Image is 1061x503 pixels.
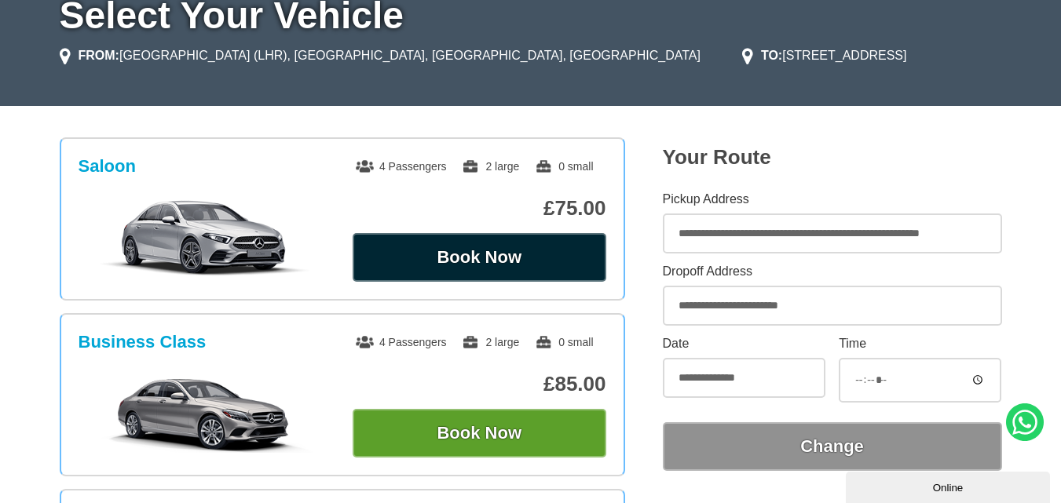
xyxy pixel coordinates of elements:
label: Dropoff Address [663,265,1002,278]
img: Saloon [86,199,323,277]
span: 4 Passengers [356,160,447,173]
li: [GEOGRAPHIC_DATA] (LHR), [GEOGRAPHIC_DATA], [GEOGRAPHIC_DATA], [GEOGRAPHIC_DATA] [60,46,701,65]
p: £85.00 [353,372,606,396]
h3: Business Class [79,332,207,352]
button: Book Now [353,409,606,457]
img: Business Class [86,374,323,453]
p: £75.00 [353,196,606,221]
h2: Your Route [663,145,1002,169]
span: 2 large [462,336,519,348]
h3: Saloon [79,156,136,177]
span: 0 small [535,336,593,348]
button: Book Now [353,233,606,282]
span: 2 large [462,160,519,173]
span: 4 Passengers [356,336,447,348]
button: Change [663,422,1002,471]
strong: TO: [761,49,782,62]
span: 0 small [535,160,593,173]
li: [STREET_ADDRESS] [742,46,907,65]
strong: FROM: [79,49,119,62]
label: Time [839,337,1001,350]
label: Date [663,337,825,350]
label: Pickup Address [663,193,1002,206]
iframe: chat widget [846,468,1053,503]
